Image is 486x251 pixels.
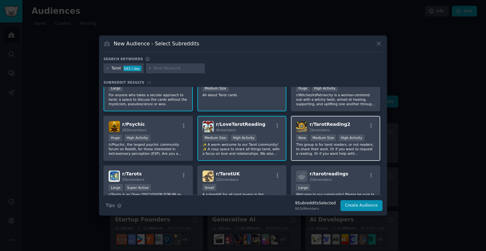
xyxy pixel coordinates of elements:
div: Huge [296,85,310,91]
span: r/ Psychic [122,122,145,127]
span: Tips [106,202,115,209]
span: r/ LoveTarotReading [216,122,265,127]
span: r/ Tarots [122,171,142,176]
div: New [296,135,308,141]
p: /r/Psychic, the largest psychic community forum on Reddit, for those interested in extrasensory p... [109,142,188,156]
img: Psychic [109,121,120,132]
span: r/ TarotReading2 [310,122,350,127]
span: 283k members [122,128,147,132]
span: r/ TarotUK [216,171,240,176]
p: r/Tarots is an Open DISCUSSION FORUM on the Tarot, Runes, Witchcraft and so much more. [109,192,188,206]
img: TarotUK [203,171,214,182]
span: 33k members [310,178,332,181]
div: Large [109,85,123,91]
img: TarotReading2 [296,121,307,132]
img: Tarots [109,171,120,182]
p: Welcome to our community! Please be sure to check our rules. [296,192,375,201]
p: r/WitchesVsPatriarchy is a woman-centered sub with a witchy twist, aimed at healing, supporting, ... [296,93,375,106]
button: Create Audience [340,200,383,211]
span: 18 [147,80,151,84]
div: Tarot [112,66,121,71]
p: A subreddit for all tarot lovers in the [GEOGRAPHIC_DATA] to congregate and discuss all things ta... [203,192,282,206]
div: High Activity [124,135,150,141]
span: 2k members [310,128,330,132]
h3: Search keywords [104,57,143,61]
p: This group is for tarot readers, or not readers, to share their work. Or if you want to request a... [296,142,375,156]
div: Large [296,184,310,191]
span: 225 members [216,178,239,181]
div: 862k Members [295,206,336,211]
div: High Activity [231,135,257,141]
div: Large [109,184,123,191]
span: 35k members [122,178,144,181]
p: All about Tarot cards. [203,93,282,97]
span: Subreddit Results [104,80,144,85]
div: Medium Size [310,135,336,141]
span: 4k members [216,128,236,132]
img: LoveTarotReading [203,121,214,132]
div: Medium Size [203,85,229,91]
div: Huge [109,135,122,141]
div: 543 / day [123,66,141,71]
button: Tips [104,200,124,211]
p: For anyone who takes a secular approach to tarot; a space to discuss the cards without the mystic... [109,93,188,106]
div: Small [203,184,216,191]
div: Medium Size [203,135,229,141]
input: New Keyword [154,66,203,71]
p: ✨ A warm welcome to our Tarot community! ✨ A cosy space to share all things tarot, with a focus o... [203,142,282,156]
div: 9 Subreddit s Selected [295,200,336,206]
h3: New Audience - Select Subreddits [114,40,199,47]
div: Super Active [125,184,151,191]
div: High Activity [312,85,338,91]
span: r/ tarotreadings [310,171,348,176]
div: High Activity [338,135,364,141]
